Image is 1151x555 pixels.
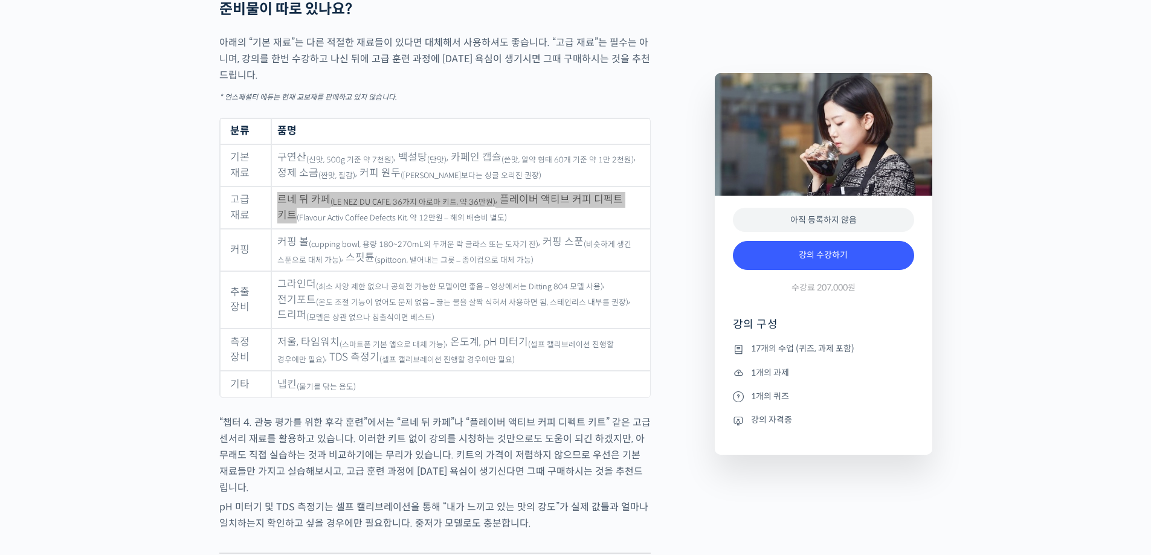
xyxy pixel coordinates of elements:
[733,241,914,270] a: 강의 수강하기
[219,499,651,531] p: pH 미터기 및 TDS 측정기는 셀프 캘리브레이션을 통해 “내가 느끼고 있는 맛의 강도”가 실제 값들과 얼마나 일치하는지 확인하고 싶을 경우에만 필요합니다. 중저가 모델로도 ...
[401,171,541,181] sub: ([PERSON_NAME]보다는 싱글 오리진 권장)
[316,282,603,292] sub: (최소 사양 제한 없으나 공회전 가능한 모델이면 좋음 – 영상에서는 Ditting 804 모델 사용)
[318,171,355,181] sub: (짠맛, 질감)
[38,401,45,411] span: 홈
[271,271,650,329] td: 그라인더 , 전기포트 , 드리퍼
[309,240,538,249] sub: (cupping bowl, 용량 180~270mL의 두꺼운 락 글라스 또는 도자기 잔)
[297,382,356,392] sub: (물기를 닦는 용도)
[111,402,125,411] span: 대화
[340,340,446,350] sub: (스마트폰 기본 앱으로 대체 가능)
[306,313,434,322] sub: (모델은 상관 없으나 침출식이면 베스트)
[80,383,156,413] a: 대화
[220,187,272,229] td: 고급 재료
[297,213,507,223] sub: (Flavour Activ Coffee Defects Kit, 약 12만원 – 해외 배송비 별도)
[219,414,651,496] p: “챕터 4. 관능 평가를 위한 후각 훈련”에서는 “르네 뒤 카페”나 “플레이버 액티브 커피 디펙트 키트” 같은 고급 센서리 재료를 활용하고 있습니다. 이러한 키트 없이 강의를...
[733,365,914,380] li: 1개의 과제
[4,383,80,413] a: 홈
[219,34,651,83] p: 아래의 “기본 재료”는 다른 적절한 재료들이 있다면 대체해서 사용하셔도 좋습니다. “고급 재료”는 필수는 아니며, 강의를 한번 수강하고 나신 뒤에 고급 훈련 과정에 [DATE...
[733,208,914,233] div: 아직 등록하지 않음
[271,187,650,229] td: 르네 뒤 카페 , 플레이버 액티브 커피 디펙트 키트
[316,298,628,307] sub: (온도 조절 기능이 없어도 문제 없음 – 끓는 물을 살짝 식혀서 사용하면 됨, 스테인리스 내부를 권장)
[277,240,631,265] sub: (비슷하게 생긴 스푼으로 대체 가능)
[219,92,397,101] sub: * 언스페셜티 에듀는 현재 교보재를 판매하고 있지 않습니다.
[375,255,534,265] sub: (spittoon, 뱉어내는 그릇 – 종이컵으로 대체 가능)
[220,371,272,397] td: 기타
[156,383,232,413] a: 설정
[271,118,650,144] th: 품명
[733,413,914,428] li: 강의 자격증
[271,371,650,397] td: 냅킨
[792,282,856,294] span: 수강료 207,000원
[330,197,495,207] sub: (LE NEZ DU CAFE, 36가지 아로마 키트, 약 36만원)
[220,118,272,144] th: 분류
[271,329,650,371] td: 저울, 타임워치 , 온도계, pH 미터기 , TDS 측정기
[733,317,914,341] h4: 강의 구성
[733,342,914,356] li: 17개의 수업 (퀴즈, 과제 포함)
[271,144,650,187] td: 구연산 , 백설탕 , 카페인 캡슐 , 정제 소금 , 커피 원두
[427,155,447,165] sub: (단맛)
[220,271,272,329] td: 추출 장비
[220,329,272,371] td: 측정 장비
[220,144,272,187] td: 기본 재료
[379,355,515,365] sub: (셀프 캘리브레이션 진행할 경우에만 필요)
[220,229,272,271] td: 커핑
[187,401,201,411] span: 설정
[271,229,650,271] td: 커핑 볼 , 커핑 스푼 , 스핏튠
[306,155,394,165] sub: (신맛, 500g 기준 약 7천원)
[501,155,634,165] sub: (쓴맛, 알약 형태 60개 기준 약 1만 2천원)
[733,389,914,403] li: 1개의 퀴즈
[277,340,614,365] sub: (셀프 캘리브레이션 진행할 경우에만 필요)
